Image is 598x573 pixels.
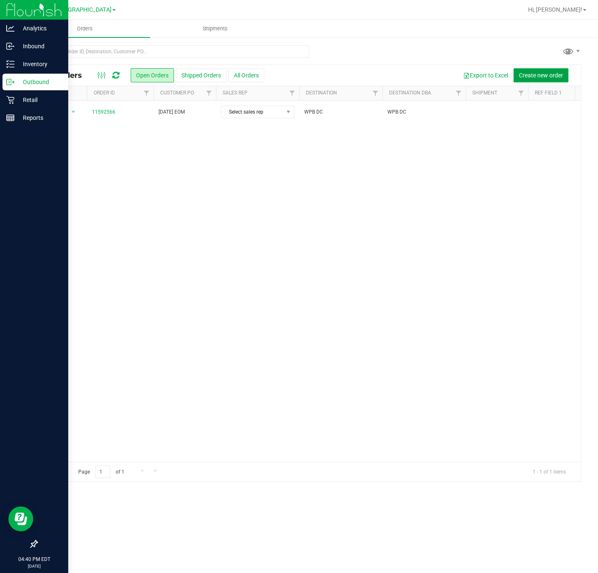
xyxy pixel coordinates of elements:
[306,90,337,96] a: Destination
[528,6,582,13] span: Hi, [PERSON_NAME]!
[95,466,110,479] input: 1
[15,23,65,33] p: Analytics
[176,68,226,82] button: Shipped Orders
[160,90,194,96] a: Customer PO
[66,25,104,32] span: Orders
[20,20,150,37] a: Orders
[92,108,115,116] a: 11592566
[37,45,309,58] input: Search Order ID, Destination, Customer PO...
[131,68,174,82] button: Open Orders
[6,96,15,104] inline-svg: Retail
[15,95,65,105] p: Retail
[140,86,154,100] a: Filter
[458,68,514,82] button: Export to Excel
[304,108,377,116] span: WPB DC
[514,86,528,100] a: Filter
[223,90,248,96] a: Sales Rep
[472,90,497,96] a: Shipment
[191,25,239,32] span: Shipments
[6,42,15,50] inline-svg: Inbound
[150,20,280,37] a: Shipments
[519,72,563,79] span: Create new order
[202,86,216,100] a: Filter
[94,90,115,96] a: Order ID
[514,68,568,82] button: Create new order
[55,6,112,13] span: [GEOGRAPHIC_DATA]
[15,77,65,87] p: Outbound
[159,108,211,116] span: [DATE] EOM
[15,41,65,51] p: Inbound
[6,24,15,32] inline-svg: Analytics
[389,90,431,96] a: Destination DBA
[15,59,65,69] p: Inventory
[15,113,65,123] p: Reports
[526,466,573,478] span: 1 - 1 of 1 items
[221,106,283,118] span: Select sales rep
[369,86,382,100] a: Filter
[6,60,15,68] inline-svg: Inventory
[4,563,65,569] p: [DATE]
[387,108,461,116] span: WPB DC
[68,106,79,118] span: select
[452,86,466,100] a: Filter
[71,466,131,479] span: Page of 1
[535,90,562,96] a: Ref Field 1
[6,114,15,122] inline-svg: Reports
[4,556,65,563] p: 04:40 PM EDT
[8,506,33,531] iframe: Resource center
[6,78,15,86] inline-svg: Outbound
[285,86,299,100] a: Filter
[228,68,264,82] button: All Orders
